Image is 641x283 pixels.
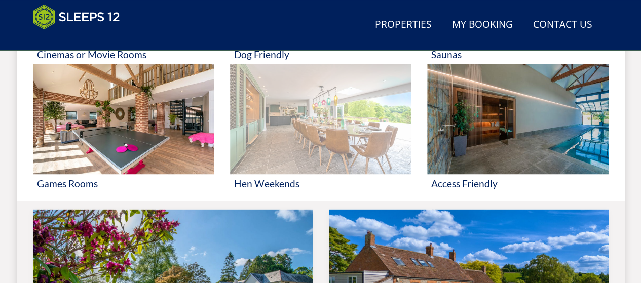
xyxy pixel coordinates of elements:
a: Contact Us [529,14,596,36]
img: 'Games Rooms' - Large Group Accommodation Holiday Ideas [33,64,214,174]
a: Properties [371,14,436,36]
a: 'Hen Weekends' - Large Group Accommodation Holiday Ideas Hen Weekends [230,64,411,193]
h3: Cinemas or Movie Rooms [37,49,210,60]
a: 'Games Rooms' - Large Group Accommodation Holiday Ideas Games Rooms [33,64,214,193]
h3: Games Rooms [37,178,210,189]
a: My Booking [448,14,517,36]
img: 'Access Friendly' - Large Group Accommodation Holiday Ideas [427,64,608,174]
a: 'Access Friendly' - Large Group Accommodation Holiday Ideas Access Friendly [427,64,608,193]
h3: Access Friendly [431,178,604,189]
iframe: Customer reviews powered by Trustpilot [28,35,134,44]
img: Sleeps 12 [33,4,120,29]
h3: Hen Weekends [234,178,407,189]
img: 'Hen Weekends' - Large Group Accommodation Holiday Ideas [230,64,411,174]
h3: Saunas [431,49,604,60]
h3: Dog Friendly [234,49,407,60]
